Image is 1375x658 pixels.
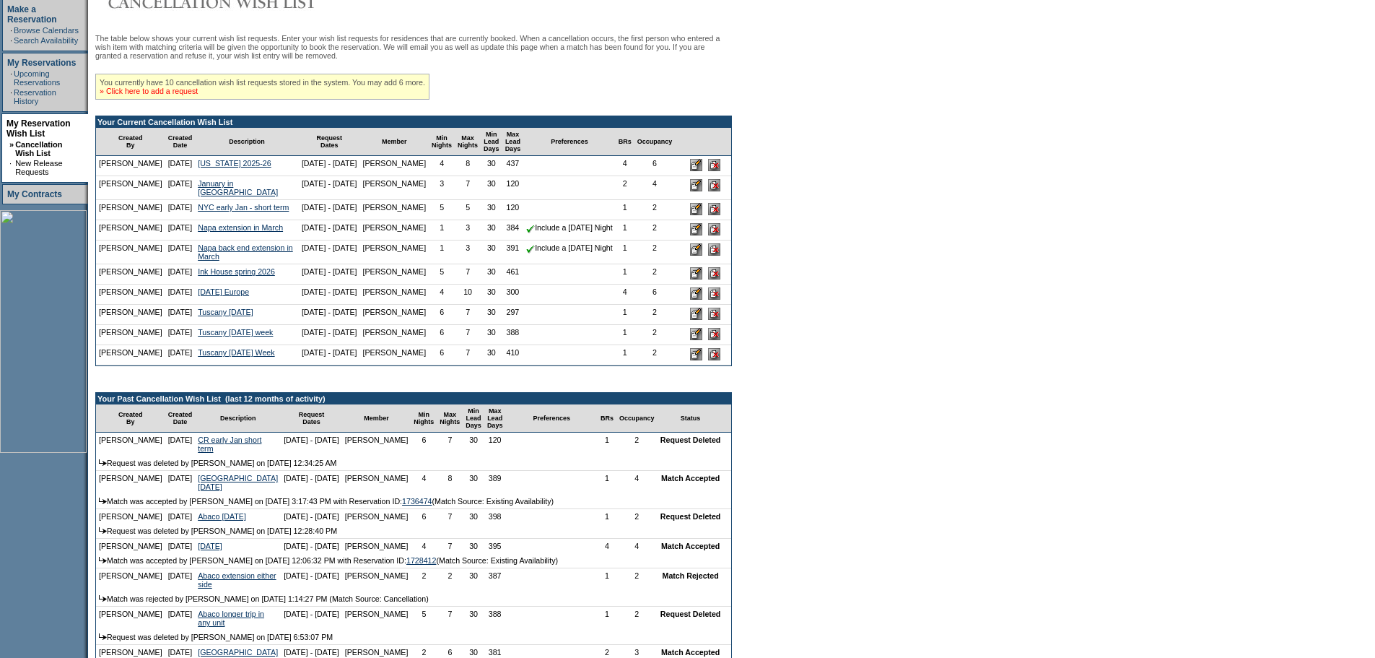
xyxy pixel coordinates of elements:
td: 30 [481,156,502,176]
td: [DATE] [165,285,196,305]
td: Created Date [165,404,196,433]
input: Delete this Request [708,159,720,171]
td: [PERSON_NAME] [342,509,411,524]
td: · [10,88,12,105]
td: 5 [411,607,437,630]
input: Delete this Request [708,267,720,280]
td: 8 [455,156,481,176]
a: 1736474 [402,497,432,506]
input: Edit this Request [690,179,702,191]
td: Match was rejected by [PERSON_NAME] on [DATE] 1:14:27 PM (Match Source: Cancellation) [96,592,731,607]
nobr: [DATE] - [DATE] [284,512,339,521]
td: Occupancy [616,404,658,433]
td: 120 [502,176,524,200]
td: Max Lead Days [484,404,506,433]
a: » Click here to add a request [100,87,198,95]
td: 7 [437,539,463,553]
td: 4 [429,156,455,176]
a: Tuscany [DATE] Week [198,348,274,357]
nobr: [DATE] - [DATE] [284,474,339,482]
input: Edit this Request [690,223,702,235]
nobr: [DATE] - [DATE] [302,159,357,168]
td: [PERSON_NAME] [342,433,411,456]
a: Abaco [DATE] [198,512,246,521]
td: Request was deleted by [PERSON_NAME] on [DATE] 6:53:07 PM [96,630,731,645]
td: Your Past Cancellation Wish List (last 12 months of activity) [96,393,731,404]
a: [US_STATE] 2025-26 [198,159,271,168]
nobr: [DATE] - [DATE] [302,308,357,316]
td: [DATE] [165,607,196,630]
nobr: [DATE] - [DATE] [302,203,357,212]
td: 30 [463,568,484,592]
td: 2 [437,568,463,592]
td: [PERSON_NAME] [359,200,429,220]
td: [PERSON_NAME] [96,200,165,220]
td: Min Nights [429,128,455,156]
td: 1 [598,568,616,592]
td: 4 [634,176,676,200]
td: 120 [484,433,506,456]
a: Napa back end extension in March [198,243,293,261]
td: [PERSON_NAME] [359,325,429,345]
nobr: [DATE] - [DATE] [302,328,357,337]
td: 437 [502,156,524,176]
td: 6 [429,325,455,345]
nobr: Request Deleted [660,610,721,618]
td: 5 [429,264,455,285]
input: Edit this Request [690,348,702,360]
nobr: Include a [DATE] Night [526,243,613,252]
td: 4 [616,539,658,553]
td: 2 [616,568,658,592]
a: [GEOGRAPHIC_DATA] [198,648,278,657]
td: 30 [463,539,484,553]
td: 4 [616,156,634,176]
td: [PERSON_NAME] [96,264,165,285]
td: 388 [484,607,506,630]
td: Match was accepted by [PERSON_NAME] on [DATE] 12:06:32 PM with Reservation ID: (Match Source: Exi... [96,553,731,568]
a: Abaco extension either side [198,571,276,589]
td: 30 [481,241,502,264]
td: [PERSON_NAME] [359,285,429,305]
nobr: [DATE] - [DATE] [302,223,357,232]
td: [DATE] [165,568,196,592]
img: chkSmaller.gif [526,225,535,233]
input: Edit this Request [690,203,702,215]
td: [PERSON_NAME] [342,539,411,553]
td: 30 [481,200,502,220]
td: 1 [598,471,616,494]
td: [PERSON_NAME] [96,433,165,456]
nobr: [DATE] - [DATE] [284,610,339,618]
td: 7 [437,509,463,524]
td: 2 [634,220,676,241]
td: 2 [616,607,658,630]
td: Max Nights [437,404,463,433]
img: arrow.gif [99,595,107,602]
a: Tuscany [DATE] [198,308,253,316]
td: 30 [481,305,502,325]
td: 1 [429,241,455,264]
td: [DATE] [165,264,196,285]
input: Edit this Request [690,308,702,320]
td: 4 [616,285,634,305]
td: 2 [634,345,676,365]
td: BRs [598,404,616,433]
td: 1 [616,264,634,285]
td: [DATE] [165,345,196,365]
td: 1 [616,220,634,241]
td: 391 [502,241,524,264]
nobr: [DATE] - [DATE] [284,648,339,657]
td: [DATE] [165,156,196,176]
td: [PERSON_NAME] [96,345,165,365]
td: 2 [634,325,676,345]
input: Edit this Request [690,243,702,256]
td: Status [658,404,724,433]
td: 395 [484,539,506,553]
td: [DATE] [165,509,196,524]
td: [DATE] [165,176,196,200]
td: Preferences [505,404,598,433]
td: [PERSON_NAME] [359,241,429,264]
td: [PERSON_NAME] [359,345,429,365]
td: 10 [455,285,481,305]
td: · [10,26,12,35]
nobr: Match Rejected [663,571,719,580]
